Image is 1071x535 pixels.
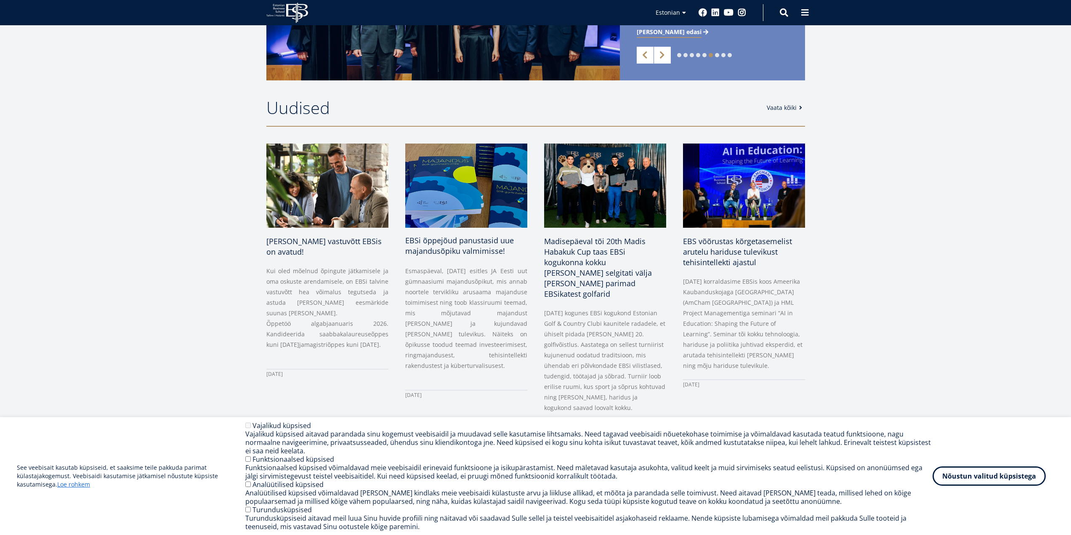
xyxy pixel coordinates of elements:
a: [PERSON_NAME] edasi [637,28,710,36]
button: Nõustun valitud küpsistega [933,466,1046,486]
a: 5 [702,53,707,57]
a: Vaata kõiki [767,104,805,112]
a: Linkedin [711,8,720,17]
a: Instagram [738,8,746,17]
b: Kui oled mõelnud õpingute jätkamisele ja oma oskuste arendamisele, on EBSi talvine vastuvõtt hea ... [266,267,388,317]
span: EBS võõrustas kõrgetasemelist arutelu hariduse tulevikust tehisintellekti ajastul [683,236,792,267]
h2: Uudised [266,97,758,118]
a: Loe rohkem [57,480,90,489]
b: magistriõppes kuni [DATE] [304,341,379,349]
p: [DATE] kogunes EBSi kogukond Estonian Golf & Country Clubi kaunitele radadele, et ühiselt pidada ... [544,308,666,413]
a: 8 [721,53,726,57]
label: Analüütilised küpsised [252,480,324,489]
a: Next [654,47,671,64]
a: Youtube [724,8,733,17]
span: [PERSON_NAME] vastuvõtt EBSis on avatud! [266,236,382,257]
a: 2 [683,53,688,57]
div: [DATE] [266,369,388,379]
span: [PERSON_NAME] edasi [637,28,702,36]
a: 1 [677,53,681,57]
label: Vajalikud küpsised [252,421,311,430]
div: [DATE] [683,379,805,390]
div: Turundusküpsiseid aitavad meil luua Sinu huvide profiili ning näitavad või saadavad Sulle sellel ... [245,514,933,531]
span: Madisepäeval tõi 20th Madis Habakuk Cup taas EBSi kogukonna kokku [PERSON_NAME] selgitati välja [... [544,236,652,299]
div: Funktsionaalsed küpsised võimaldavad meie veebisaidil erinevaid funktsioone ja isikupärastamist. ... [245,463,933,480]
b: jaanuaris 2026 [327,319,387,327]
p: Esmaspäeval, [DATE] esitles JA Eesti uut gümnaasiumi majandusõpikut, mis annab noortele terviklik... [405,266,527,371]
p: Õppetöö algab . Kandideerida saab ja . [266,318,388,350]
a: 6 [709,53,713,57]
div: Analüütilised küpsised võimaldavad [PERSON_NAME] kindlaks meie veebisaidi külastuste arvu ja liik... [245,489,933,506]
a: 3 [690,53,694,57]
label: Turundusküpsised [252,505,312,514]
p: [DATE] korraldasime EBSis koos Ameerika Kaubanduskojaga [GEOGRAPHIC_DATA] (AmCham [GEOGRAPHIC_DAT... [683,276,805,371]
a: 9 [728,53,732,57]
img: 20th Madis Habakuk Cup [544,144,666,228]
a: 4 [696,53,700,57]
label: Funktsionaalsed küpsised [252,455,334,464]
p: See veebisait kasutab küpsiseid, et saaksime teile pakkuda parimat külastajakogemust. Veebisaidi ... [17,463,245,489]
a: Facebook [699,8,707,17]
a: 7 [715,53,719,57]
span: EBSi õppejõud panustasid uue majandusõpiku valmimisse! [405,235,514,256]
img: Ai in Education [683,144,805,228]
img: IMG: Talvine vastuvõtt [266,144,388,228]
div: [DATE] [405,390,527,400]
img: Majandusõpik [402,141,530,230]
div: Vajalikud küpsised aitavad parandada sinu kogemust veebisaidil ja muudavad selle kasutamise lihts... [245,430,933,455]
a: Previous [637,47,654,64]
